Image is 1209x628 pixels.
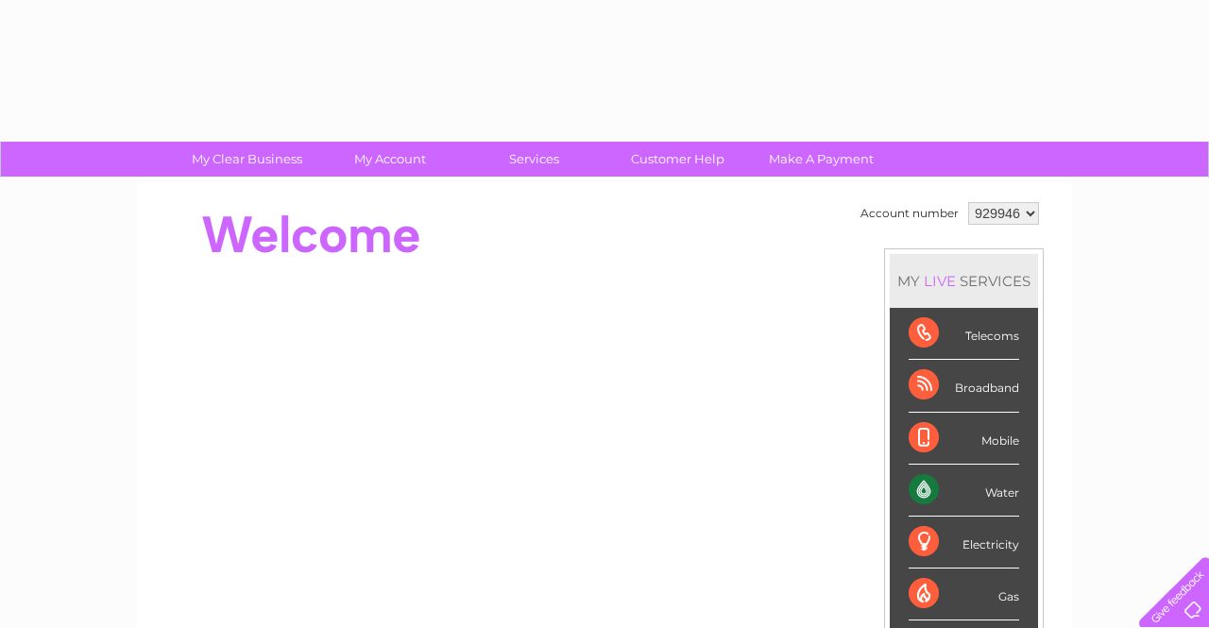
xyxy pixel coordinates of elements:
[909,413,1019,465] div: Mobile
[909,569,1019,620] div: Gas
[169,142,325,177] a: My Clear Business
[856,197,963,229] td: Account number
[890,254,1038,308] div: MY SERVICES
[743,142,899,177] a: Make A Payment
[909,465,1019,517] div: Water
[920,272,960,290] div: LIVE
[909,308,1019,360] div: Telecoms
[600,142,756,177] a: Customer Help
[456,142,612,177] a: Services
[909,360,1019,412] div: Broadband
[909,517,1019,569] div: Electricity
[313,142,468,177] a: My Account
